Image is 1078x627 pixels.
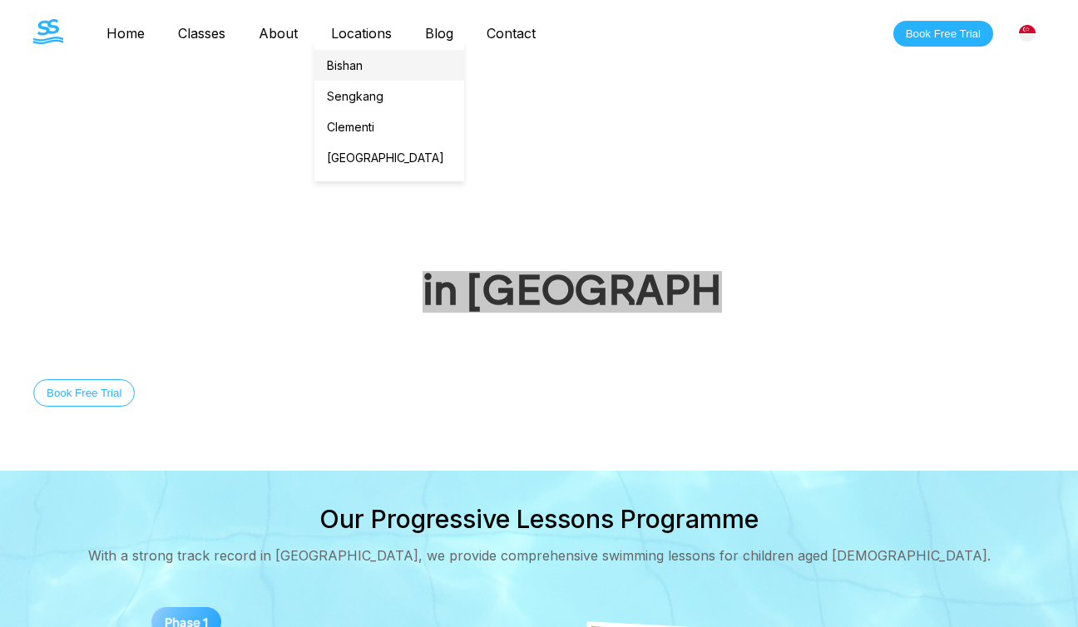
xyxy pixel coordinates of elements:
[314,50,464,81] a: Bishan
[90,25,161,42] a: Home
[314,25,408,42] a: Locations
[33,271,910,313] h1: Swimming Lessons in [GEOGRAPHIC_DATA]
[151,379,272,407] button: Discover Our Story
[1010,16,1045,51] div: [GEOGRAPHIC_DATA]
[33,233,910,244] div: Welcome to The Swim Starter
[893,21,993,47] button: Book Free Trial
[314,142,464,173] a: [GEOGRAPHIC_DATA]
[242,25,314,42] a: About
[408,25,470,42] a: Blog
[314,111,464,142] a: Clementi
[88,547,991,564] div: With a strong track record in [GEOGRAPHIC_DATA], we provide comprehensive swimming lessons for ch...
[33,379,135,407] button: Book Free Trial
[470,25,552,42] a: Contact
[1019,25,1036,42] img: Singapore
[33,19,63,44] img: The Swim Starter Logo
[314,81,464,111] a: Sengkang
[319,504,759,534] h2: Our Progressive Lessons Programme
[33,339,910,353] div: Equip your child with essential swimming skills for lifelong safety and confidence in water.
[161,25,242,42] a: Classes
